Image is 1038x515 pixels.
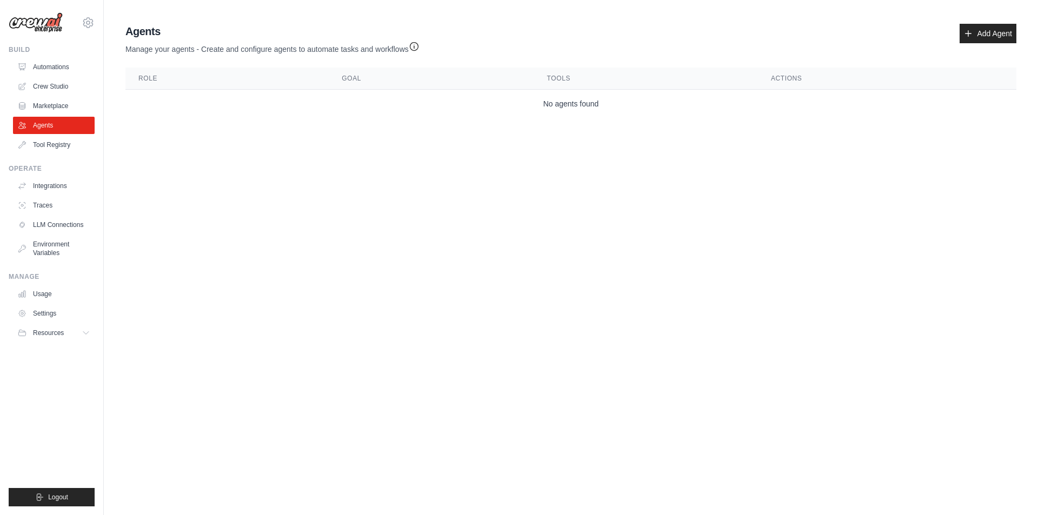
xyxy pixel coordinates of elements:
[125,24,420,39] h2: Agents
[13,216,95,233] a: LLM Connections
[13,324,95,342] button: Resources
[9,164,95,173] div: Operate
[13,58,95,76] a: Automations
[13,305,95,322] a: Settings
[9,45,95,54] div: Build
[960,24,1016,43] a: Add Agent
[13,136,95,153] a: Tool Registry
[13,177,95,195] a: Integrations
[125,68,329,90] th: Role
[13,197,95,214] a: Traces
[125,39,420,55] p: Manage your agents - Create and configure agents to automate tasks and workflows
[758,68,1016,90] th: Actions
[13,285,95,303] a: Usage
[9,488,95,506] button: Logout
[48,493,68,501] span: Logout
[13,78,95,95] a: Crew Studio
[13,117,95,134] a: Agents
[9,272,95,281] div: Manage
[329,68,534,90] th: Goal
[534,68,758,90] th: Tools
[33,329,64,337] span: Resources
[13,97,95,115] a: Marketplace
[125,90,1016,118] td: No agents found
[9,12,63,33] img: Logo
[13,236,95,262] a: Environment Variables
